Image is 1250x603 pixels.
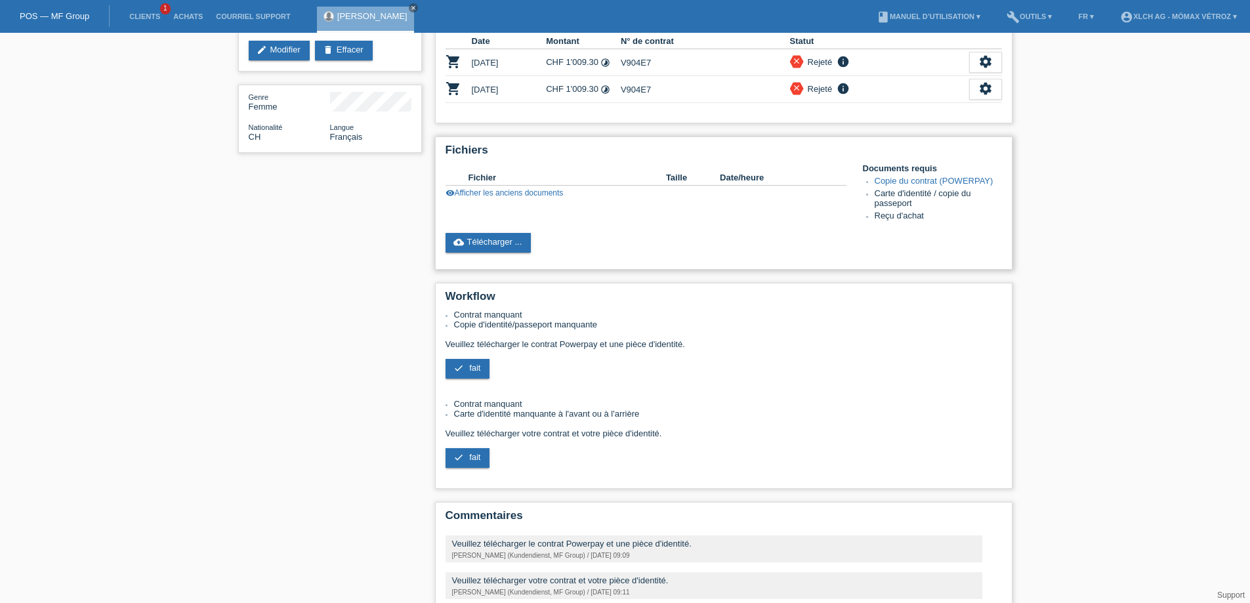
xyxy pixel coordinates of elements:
[257,45,267,55] i: edit
[804,82,833,96] div: Rejeté
[1007,10,1020,24] i: build
[249,92,330,112] div: Femme
[621,76,790,103] td: V904E7
[330,123,354,131] span: Langue
[446,188,564,198] a: visibilityAfficher les anciens documents
[1120,10,1133,24] i: account_circle
[978,54,993,69] i: settings
[452,589,976,596] div: [PERSON_NAME] (Kundendienst, MF Group) / [DATE] 09:11
[410,5,417,11] i: close
[446,310,1002,388] div: Veuillez télécharger le contrat Powerpay et une pièce d'identité.
[167,12,209,20] a: Achats
[875,188,1002,211] li: Carte d'identité / copie du passeport
[469,363,480,373] span: fait
[621,49,790,76] td: V904E7
[446,188,455,198] i: visibility
[454,399,1002,409] li: Contrat manquant
[600,58,610,68] i: 24 versements
[1217,591,1245,600] a: Support
[453,363,464,373] i: check
[978,81,993,96] i: settings
[1000,12,1058,20] a: buildOutils ▾
[792,56,801,66] i: close
[249,93,269,101] span: Genre
[469,170,666,186] th: Fichier
[835,55,851,68] i: info
[875,211,1002,223] li: Reçu d'achat
[792,83,801,93] i: close
[472,49,547,76] td: [DATE]
[454,310,1002,320] li: Contrat manquant
[123,12,167,20] a: Clients
[337,11,407,21] a: [PERSON_NAME]
[1114,12,1243,20] a: account_circleXLCH AG - Mömax Vétroz ▾
[454,320,1002,329] li: Copie d'identité/passeport manquante
[249,123,283,131] span: Nationalité
[600,85,610,94] i: 24 versements
[790,33,969,49] th: Statut
[452,552,976,559] div: [PERSON_NAME] (Kundendienst, MF Group) / [DATE] 09:09
[446,399,1002,478] div: Veuillez télécharger votre contrat et votre pièce d'identité.
[666,170,720,186] th: Taille
[454,409,1002,419] li: Carte d'identité manquante à l'avant ou à l'arrière
[409,3,418,12] a: close
[446,359,490,379] a: check fait
[446,448,490,468] a: check fait
[546,76,621,103] td: CHF 1'009.30
[160,3,171,14] span: 1
[330,132,363,142] span: Français
[453,237,464,247] i: cloud_upload
[249,132,261,142] span: Suisse
[469,452,480,462] span: fait
[877,10,890,24] i: book
[452,575,976,585] div: Veuillez télécharger votre contrat et votre pièce d'identité.
[446,290,1002,310] h2: Workflow
[446,81,461,96] i: POSP00025438
[209,12,297,20] a: Courriel Support
[446,233,531,253] a: cloud_uploadTélécharger ...
[720,170,827,186] th: Date/heure
[452,539,976,549] div: Veuillez télécharger le contrat Powerpay et une pièce d'identité.
[863,163,1002,173] h4: Documents requis
[446,144,1002,163] h2: Fichiers
[472,33,547,49] th: Date
[20,11,89,21] a: POS — MF Group
[472,76,547,103] td: [DATE]
[804,55,833,69] div: Rejeté
[446,509,1002,529] h2: Commentaires
[453,452,464,463] i: check
[870,12,987,20] a: bookManuel d’utilisation ▾
[546,49,621,76] td: CHF 1'009.30
[315,41,373,60] a: deleteEffacer
[835,82,851,95] i: info
[249,41,310,60] a: editModifier
[323,45,333,55] i: delete
[1072,12,1101,20] a: FR ▾
[875,176,993,186] a: Copie du contrat (POWERPAY)
[621,33,790,49] th: N° de contrat
[546,33,621,49] th: Montant
[446,54,461,70] i: POSP00025436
